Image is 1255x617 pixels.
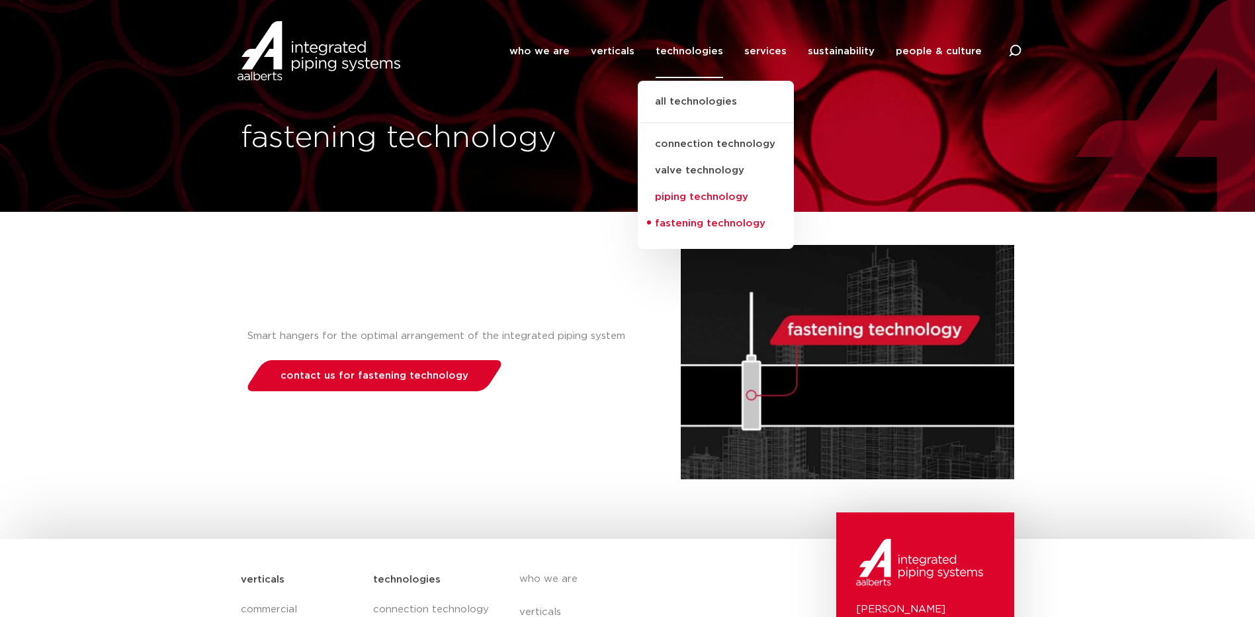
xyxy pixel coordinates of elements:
[243,360,505,391] a: contact us for fastening technology
[638,94,794,123] a: all technologies
[638,184,794,211] a: piping technology
[281,371,468,381] span: contact us for fastening technology
[241,117,621,160] h1: fastening technology
[247,326,674,347] div: Smart hangers for the optimal arrangement of the integrated piping system
[591,24,634,78] a: verticals
[509,24,570,78] a: who we are
[656,24,723,78] a: technologies
[638,158,794,184] a: valve technology
[509,24,982,78] nav: Menu
[638,81,794,249] ul: technologies
[638,131,794,158] a: connection technology
[241,569,284,591] h5: verticals
[638,211,794,237] a: fastening technology
[896,24,982,78] a: people & culture
[808,24,875,78] a: sustainability
[373,569,441,591] h5: technologies
[519,563,761,596] a: who we are
[744,24,787,78] a: services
